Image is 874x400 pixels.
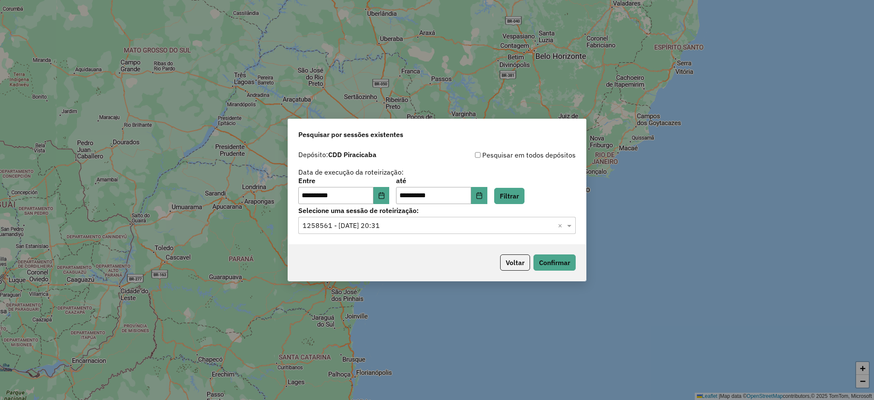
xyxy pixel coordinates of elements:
button: Voltar [500,254,530,271]
span: Clear all [558,220,565,231]
label: Depósito: [298,149,376,160]
button: Confirmar [533,254,576,271]
label: Selecione uma sessão de roteirização: [298,205,576,216]
label: até [396,175,487,186]
label: Entre [298,175,389,186]
button: Filtrar [494,188,524,204]
button: Choose Date [373,187,390,204]
strong: CDD Piracicaba [328,150,376,159]
span: Pesquisar por sessões existentes [298,129,403,140]
label: Data de execução da roteirização: [298,167,404,177]
div: Pesquisar em todos depósitos [437,150,576,160]
button: Choose Date [471,187,487,204]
